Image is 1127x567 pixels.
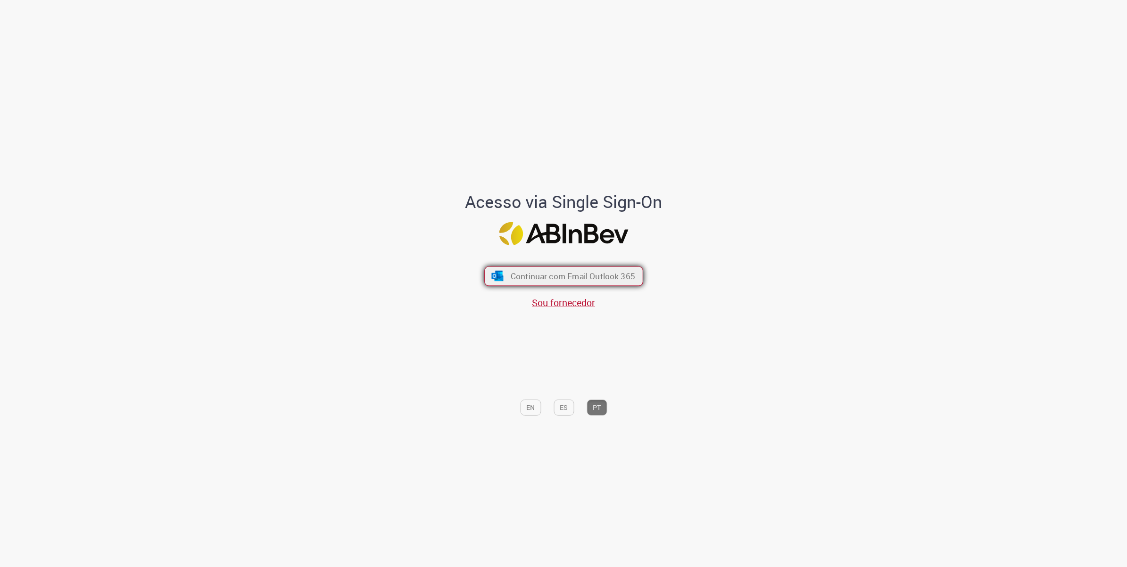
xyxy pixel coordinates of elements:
[433,192,695,211] h1: Acesso via Single Sign-On
[587,400,607,416] button: PT
[554,400,574,416] button: ES
[510,271,635,282] span: Continuar com Email Outlook 365
[532,296,595,309] a: Sou fornecedor
[499,222,628,245] img: Logo ABInBev
[484,267,643,286] button: ícone Azure/Microsoft 360 Continuar com Email Outlook 365
[520,400,541,416] button: EN
[490,271,504,282] img: ícone Azure/Microsoft 360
